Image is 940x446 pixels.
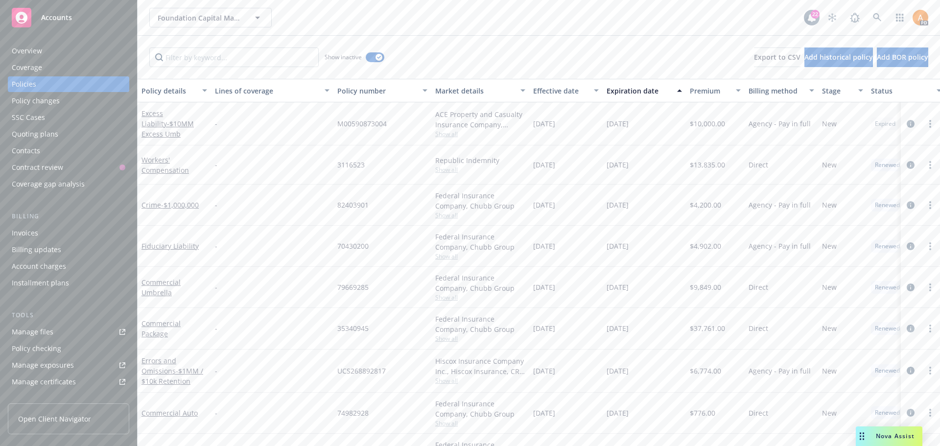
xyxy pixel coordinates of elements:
a: more [924,159,936,171]
span: Show all [435,334,525,343]
span: [DATE] [607,200,629,210]
div: Tools [8,310,129,320]
div: Overview [12,43,42,59]
span: [DATE] [607,160,629,170]
a: circleInformation [905,365,916,376]
div: Drag to move [856,426,868,446]
div: Policy checking [12,341,61,356]
span: Renewed [875,408,900,417]
a: circleInformation [905,199,916,211]
a: Manage BORs [8,391,129,406]
div: Stage [822,86,852,96]
div: Federal Insurance Company, Chubb Group [435,314,525,334]
span: Export to CSV [754,52,800,62]
button: Nova Assist [856,426,922,446]
div: Billing method [749,86,803,96]
div: Lines of coverage [215,86,319,96]
span: $4,902.00 [690,241,721,251]
button: Stage [818,79,867,102]
span: 70430200 [337,241,369,251]
div: Invoices [12,225,38,241]
a: Commercial Umbrella [141,278,181,297]
span: Renewed [875,366,900,375]
span: Show all [435,211,525,219]
a: Switch app [890,8,910,27]
span: $37,761.00 [690,323,725,333]
div: Billing updates [12,242,61,258]
a: Commercial Auto [141,408,198,418]
a: Manage files [8,324,129,340]
span: 35340945 [337,323,369,333]
span: Renewed [875,324,900,333]
a: Coverage [8,60,129,75]
button: Market details [431,79,529,102]
span: - [215,241,217,251]
span: - $10MM Excess Umb [141,119,194,139]
a: more [924,282,936,293]
div: Hiscox Insurance Company Inc., Hiscox Insurance, CRC Group [435,356,525,376]
span: Foundation Capital Management, LLC [158,13,242,23]
img: photo [913,10,928,25]
a: Policy checking [8,341,129,356]
div: Premium [690,86,730,96]
div: Manage certificates [12,374,76,390]
a: circleInformation [905,118,916,130]
span: Agency - Pay in full [749,200,811,210]
span: [DATE] [607,118,629,129]
span: [DATE] [533,200,555,210]
span: Open Client Navigator [18,414,91,424]
a: Manage certificates [8,374,129,390]
span: Direct [749,282,768,292]
span: Show all [435,376,525,385]
button: Policy number [333,79,431,102]
button: Add BOR policy [877,47,928,67]
div: Policy details [141,86,196,96]
span: New [822,282,837,292]
span: [DATE] [607,323,629,333]
span: $6,774.00 [690,366,721,376]
div: Expiration date [607,86,671,96]
span: Nova Assist [876,432,915,440]
span: [DATE] [607,366,629,376]
a: Coverage gap analysis [8,176,129,192]
span: 3116523 [337,160,365,170]
span: New [822,200,837,210]
span: Expired [875,119,895,128]
span: Show all [435,252,525,260]
span: [DATE] [607,241,629,251]
a: Fiduciary Liability [141,241,199,251]
div: Coverage gap analysis [12,176,85,192]
a: Manage exposures [8,357,129,373]
div: Contract review [12,160,63,175]
span: Renewed [875,283,900,292]
div: Effective date [533,86,588,96]
span: $4,200.00 [690,200,721,210]
span: New [822,118,837,129]
span: - [215,200,217,210]
a: more [924,365,936,376]
span: Show inactive [325,53,362,61]
span: New [822,408,837,418]
button: Policy details [138,79,211,102]
div: Manage exposures [12,357,74,373]
div: Status [871,86,931,96]
a: SSC Cases [8,110,129,125]
a: Contract review [8,160,129,175]
span: Agency - Pay in full [749,241,811,251]
a: Invoices [8,225,129,241]
span: [DATE] [533,241,555,251]
span: [DATE] [533,118,555,129]
a: Overview [8,43,129,59]
div: Contacts [12,143,40,159]
div: Federal Insurance Company, Chubb Group [435,190,525,211]
button: Export to CSV [754,47,800,67]
span: [DATE] [607,282,629,292]
div: Republic Indemnity [435,155,525,165]
button: Lines of coverage [211,79,333,102]
span: [DATE] [607,408,629,418]
span: Agency - Pay in full [749,118,811,129]
span: - $1MM / $10k Retention [141,366,203,386]
div: Coverage [12,60,42,75]
a: circleInformation [905,282,916,293]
